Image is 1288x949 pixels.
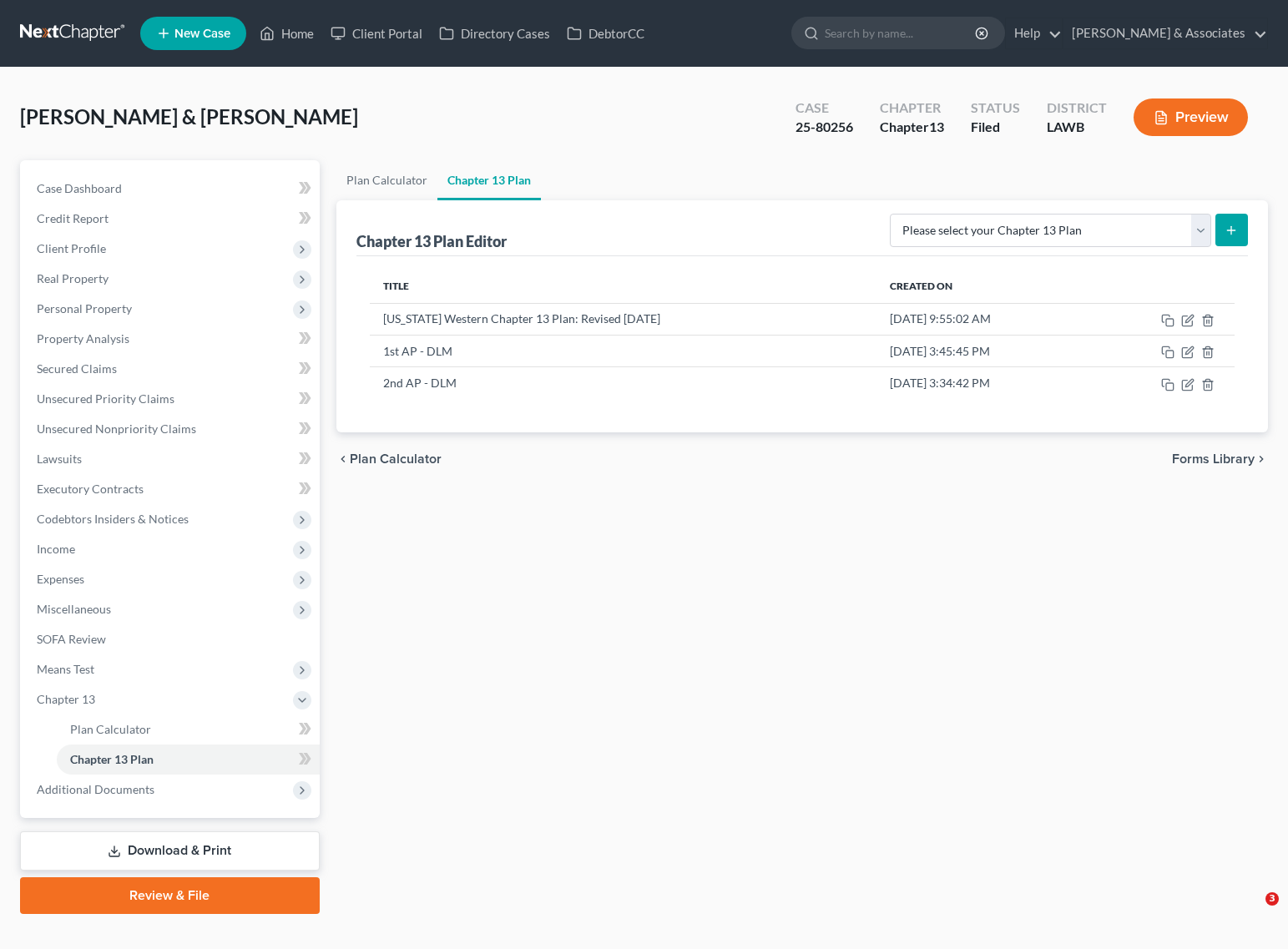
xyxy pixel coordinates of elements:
th: Created On [876,270,1089,303]
a: Chapter 13 Plan [57,745,320,775]
span: Client Profile [37,241,106,255]
span: Real Property [37,271,109,285]
span: Codebtors Insiders & Notices [37,512,189,526]
a: Unsecured Nonpriority Claims [23,414,320,444]
a: Home [251,18,322,48]
a: Review & File [20,877,320,914]
span: Case Dashboard [37,181,122,195]
a: Help [1006,18,1062,48]
span: Lawsuits [37,452,82,466]
a: Secured Claims [23,354,320,384]
span: Chapter 13 [37,692,95,706]
input: Search by name... [825,18,977,48]
a: Chapter 13 Plan [437,160,541,200]
a: Client Portal [322,18,431,48]
div: Status [971,98,1020,118]
td: [US_STATE] Western Chapter 13 Plan: Revised [DATE] [370,303,876,335]
span: 13 [929,119,944,134]
a: Plan Calculator [57,714,320,745]
span: Executory Contracts [37,482,144,496]
span: Chapter 13 Plan [70,752,154,766]
span: Personal Property [37,301,132,315]
span: Unsecured Priority Claims [37,391,174,406]
span: Income [37,542,75,556]
a: Download & Print [20,831,320,871]
a: Executory Contracts [23,474,320,504]
a: Property Analysis [23,324,320,354]
a: Case Dashboard [23,174,320,204]
a: Credit Report [23,204,320,234]
td: [DATE] 9:55:02 AM [876,303,1089,335]
a: Plan Calculator [336,160,437,200]
span: Property Analysis [37,331,129,346]
span: Means Test [37,662,94,676]
span: Forms Library [1172,452,1255,466]
td: [DATE] 3:34:42 PM [876,367,1089,399]
td: 2nd AP - DLM [370,367,876,399]
a: [PERSON_NAME] & Associates [1063,18,1267,48]
th: Title [370,270,876,303]
td: 1st AP - DLM [370,335,876,366]
button: Preview [1134,98,1248,136]
span: Unsecured Nonpriority Claims [37,421,196,436]
span: New Case [174,28,230,40]
span: Expenses [37,572,84,586]
div: Chapter [880,98,944,118]
a: Directory Cases [431,18,558,48]
div: Filed [971,118,1020,137]
iframe: Intercom live chat [1231,892,1271,932]
div: LAWB [1047,118,1107,137]
a: DebtorCC [558,18,653,48]
div: District [1047,98,1107,118]
a: Lawsuits [23,444,320,474]
span: Miscellaneous [37,602,111,616]
button: chevron_left Plan Calculator [336,452,442,466]
td: [DATE] 3:45:45 PM [876,335,1089,366]
div: Chapter [880,118,944,137]
span: Additional Documents [37,782,154,796]
span: Plan Calculator [350,452,442,466]
span: 3 [1265,892,1279,906]
i: chevron_right [1255,452,1268,466]
a: Unsecured Priority Claims [23,384,320,414]
div: Chapter 13 Plan Editor [356,231,507,251]
span: [PERSON_NAME] & [PERSON_NAME] [20,104,358,129]
div: Case [796,98,853,118]
a: SOFA Review [23,624,320,654]
span: Plan Calculator [70,722,151,736]
span: Credit Report [37,211,109,225]
span: SOFA Review [37,632,106,646]
div: 25-80256 [796,118,853,137]
span: Secured Claims [37,361,117,376]
button: Forms Library chevron_right [1172,452,1268,466]
i: chevron_left [336,452,350,466]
